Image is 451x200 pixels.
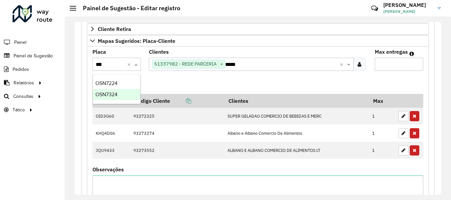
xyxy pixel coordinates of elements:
a: Mapas Sugeridos: Placa-Cliente [87,35,429,46]
span: Clear all [340,60,345,68]
h3: [PERSON_NAME] [383,2,433,8]
th: Max [369,94,395,108]
span: Cliente Retira [98,26,131,32]
td: JQU9433 [92,142,130,159]
span: Relatórios [14,79,34,86]
a: Cliente Retira [87,23,429,35]
em: Máximo de clientes que serão colocados na mesma rota com os clientes informados [409,51,414,56]
span: Tático [13,106,25,113]
a: Copiar [170,98,191,104]
label: Placa [92,48,106,56]
td: 93273552 [130,142,224,159]
td: 93272325 [130,108,224,125]
span: Consultas [13,93,33,100]
td: SUPER GELADAO COMERCIO DE BEBIDAS E MERC [224,108,368,125]
span: OSN7224 [95,80,118,86]
h2: Painel de Sugestão - Editar registro [76,5,180,12]
span: Pedidos [13,66,29,73]
td: ALBANO E ALBANO COMERCIO DE ALIMENTOS LT [224,142,368,159]
span: Painel de Sugestão [14,52,53,59]
td: 1 [369,125,395,142]
td: 1 [369,142,395,159]
span: Painel [14,39,26,46]
label: Clientes [149,48,169,56]
span: [PERSON_NAME] [383,9,433,14]
td: 1 [369,108,395,125]
td: KHQ4D06 [92,125,130,142]
label: Observações [92,165,124,173]
ng-dropdown-panel: Options list [92,74,141,104]
td: OID3G60 [92,108,130,125]
td: Albano e Albano Comercio De Alimentos [224,125,368,142]
th: Clientes [224,94,368,108]
span: 51337982 - REDE PARCERIA [153,60,218,68]
span: Clear all [127,60,133,68]
td: 93273274 [130,125,224,142]
label: Max entregas [375,48,408,56]
span: OSN7324 [95,92,118,97]
span: Mapas Sugeridos: Placa-Cliente [98,38,175,43]
th: Código Cliente [130,94,224,108]
span: × [218,60,225,68]
a: Contato Rápido [367,1,382,15]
